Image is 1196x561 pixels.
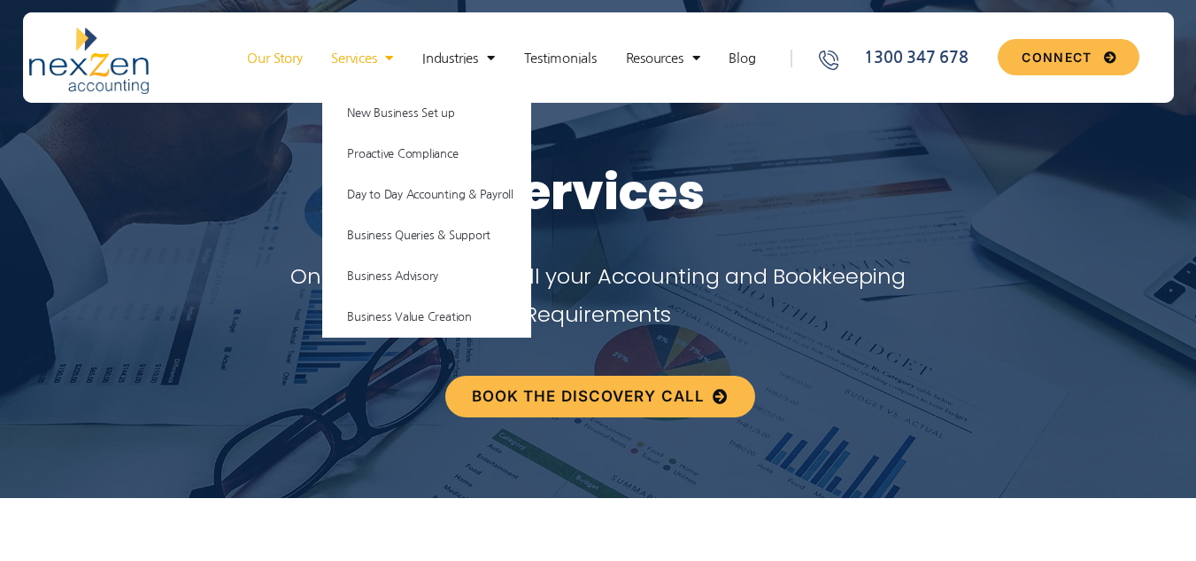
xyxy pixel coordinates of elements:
a: Business Value Creation [322,297,531,338]
a: Our Story [238,50,311,67]
nav: Menu [221,50,781,67]
a: Day to Day Accounting & Payroll [322,175,531,215]
a: Resources [617,50,709,67]
a: New Business Set up [322,93,531,134]
a: Proactive Compliance [322,134,531,175]
span: CONNECT [1022,51,1092,64]
a: Business Advisory [322,256,531,297]
span: Services [491,158,705,226]
a: Services [322,50,402,67]
span: BOOK THE DISCOVERY CALL [472,389,705,404]
ul: Services [322,93,531,338]
a: 1300 347 678 [816,46,992,70]
span: 1300 347 678 [860,46,968,70]
p: One Stop Solution for all your Accounting and Bookkeeping Requirements [239,257,957,333]
a: Industries [413,50,503,67]
a: Business Queries & Support [322,215,531,256]
a: Testimonials [515,50,606,67]
a: Blog [720,50,764,67]
a: BOOK THE DISCOVERY CALL [445,376,755,417]
a: CONNECT [998,39,1138,75]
